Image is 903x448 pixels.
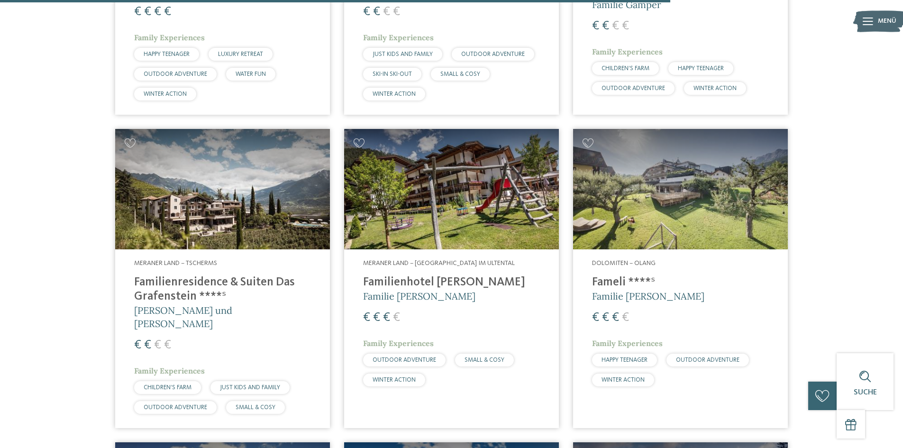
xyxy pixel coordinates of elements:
[134,339,141,351] span: €
[344,129,559,250] img: Familienhotels gesucht? Hier findet ihr die besten!
[573,129,788,250] img: Familienhotels gesucht? Hier findet ihr die besten!
[393,6,400,18] span: €
[363,33,434,42] span: Family Experiences
[612,311,619,324] span: €
[344,129,559,428] a: Familienhotels gesucht? Hier findet ihr die besten! Meraner Land – [GEOGRAPHIC_DATA] im Ultental ...
[236,71,266,77] span: WATER FUN
[154,339,161,351] span: €
[144,384,192,391] span: CHILDREN’S FARM
[363,260,515,266] span: Meraner Land – [GEOGRAPHIC_DATA] im Ultental
[383,6,390,18] span: €
[218,51,263,57] span: LUXURY RETREAT
[602,85,665,91] span: OUTDOOR ADVENTURE
[373,51,433,57] span: JUST KIDS AND FAMILY
[363,290,475,302] span: Familie [PERSON_NAME]
[461,51,525,57] span: OUTDOOR ADVENTURE
[373,71,412,77] span: SKI-IN SKI-OUT
[592,290,704,302] span: Familie [PERSON_NAME]
[592,311,599,324] span: €
[363,275,540,290] h4: Familienhotel [PERSON_NAME]
[220,384,280,391] span: JUST KIDS AND FAMILY
[612,20,619,32] span: €
[154,6,161,18] span: €
[440,71,480,77] span: SMALL & COSY
[602,377,645,383] span: WINTER ACTION
[144,91,187,97] span: WINTER ACTION
[363,6,370,18] span: €
[602,357,648,363] span: HAPPY TEENAGER
[393,311,400,324] span: €
[592,47,663,56] span: Family Experiences
[602,65,649,72] span: CHILDREN’S FARM
[144,71,207,77] span: OUTDOOR ADVENTURE
[134,33,205,42] span: Family Experiences
[854,389,877,396] span: Suche
[373,377,416,383] span: WINTER ACTION
[373,357,436,363] span: OUTDOOR ADVENTURE
[622,311,629,324] span: €
[144,404,207,411] span: OUTDOOR ADVENTURE
[134,260,217,266] span: Meraner Land – Tscherms
[573,129,788,428] a: Familienhotels gesucht? Hier findet ihr die besten! Dolomiten – Olang Fameli ****ˢ Familie [PERSO...
[622,20,629,32] span: €
[693,85,737,91] span: WINTER ACTION
[115,129,330,428] a: Familienhotels gesucht? Hier findet ihr die besten! Meraner Land – Tscherms Familienresidence & S...
[144,51,190,57] span: HAPPY TEENAGER
[115,129,330,250] img: Familienhotels gesucht? Hier findet ihr die besten!
[383,311,390,324] span: €
[602,20,609,32] span: €
[236,404,275,411] span: SMALL & COSY
[164,339,171,351] span: €
[363,311,370,324] span: €
[134,304,232,329] span: [PERSON_NAME] und [PERSON_NAME]
[144,6,151,18] span: €
[134,6,141,18] span: €
[676,357,739,363] span: OUTDOOR ADVENTURE
[592,20,599,32] span: €
[465,357,504,363] span: SMALL & COSY
[164,6,171,18] span: €
[373,91,416,97] span: WINTER ACTION
[144,339,151,351] span: €
[592,338,663,348] span: Family Experiences
[678,65,724,72] span: HAPPY TEENAGER
[592,260,656,266] span: Dolomiten – Olang
[373,6,380,18] span: €
[134,275,311,304] h4: Familienresidence & Suiten Das Grafenstein ****ˢ
[134,366,205,375] span: Family Experiences
[602,311,609,324] span: €
[373,311,380,324] span: €
[363,338,434,348] span: Family Experiences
